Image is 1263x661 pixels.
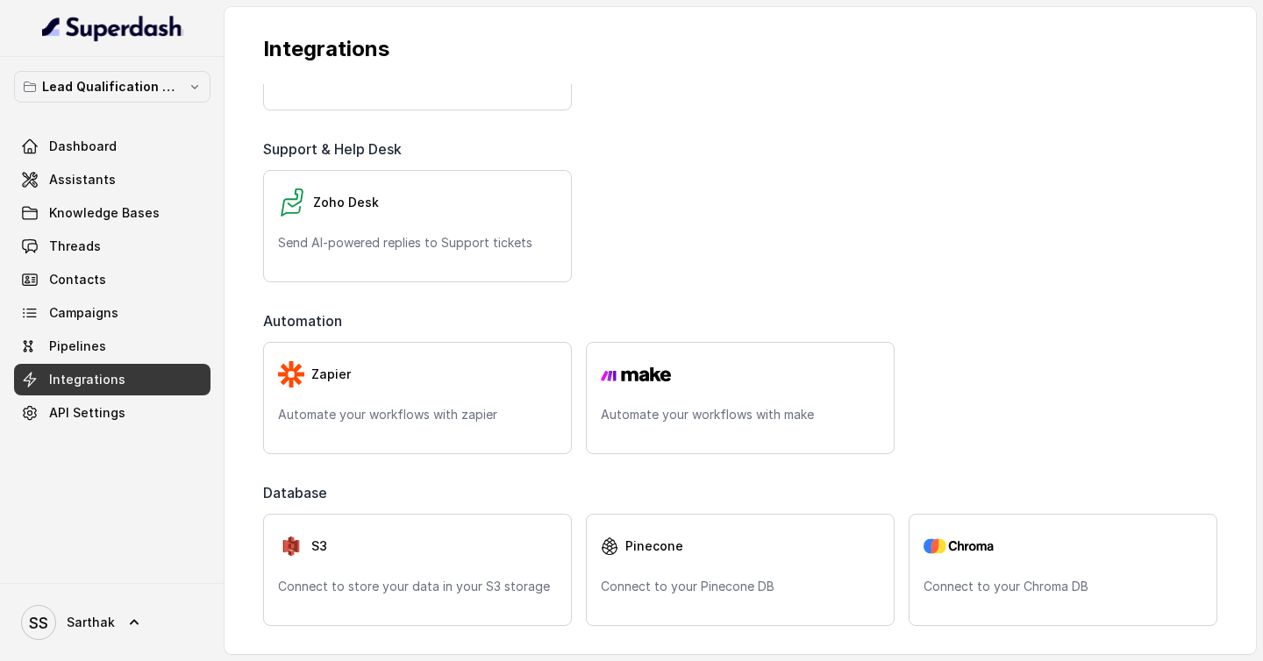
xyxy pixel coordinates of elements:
[311,366,351,383] span: Zapier
[14,131,210,162] a: Dashboard
[29,614,48,632] text: SS
[49,271,106,288] span: Contacts
[14,71,210,103] button: Lead Qualification AI Call
[49,338,106,355] span: Pipelines
[14,197,210,229] a: Knowledge Bases
[14,397,210,429] a: API Settings
[625,537,683,555] span: Pinecone
[14,297,210,329] a: Campaigns
[14,598,210,647] a: Sarthak
[601,367,671,382] img: make.9612228e6969ffa0cff73be6442878a9.svg
[49,138,117,155] span: Dashboard
[49,204,160,222] span: Knowledge Bases
[263,35,1217,63] p: Integrations
[14,231,210,262] a: Threads
[278,533,304,559] img: s3.e556dc313d5176e93d1286f719841d46.svg
[924,578,1202,595] p: Connect to your Chroma DB
[42,14,183,42] img: light.svg
[14,164,210,195] a: Assistants
[278,406,557,423] p: Automate your workflows with zapier
[278,234,557,252] p: Send AI-powered replies to Support tickets
[263,482,334,503] span: Database
[601,406,880,423] p: Automate your workflows with make
[924,537,994,555] img: ChromaDB
[49,304,118,322] span: Campaigns
[14,264,210,295] a: Contacts
[49,238,101,255] span: Threads
[278,361,304,387] img: zapier.4543f92affefe6d6ca2465615c429059.svg
[14,364,210,395] a: Integrations
[313,194,379,211] span: Zoho Desk
[49,171,116,188] span: Assistants
[601,578,880,595] p: Connect to your Pinecone DB
[263,310,349,331] span: Automation
[263,139,409,160] span: Support & Help Desk
[278,578,557,595] p: Connect to store your data in your S3 storage
[311,537,327,555] span: S3
[42,76,182,97] p: Lead Qualification AI Call
[601,537,618,555] img: Pinecone
[67,614,115,631] span: Sarthak
[49,371,125,388] span: Integrations
[49,404,125,422] span: API Settings
[14,330,210,362] a: Pipelines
